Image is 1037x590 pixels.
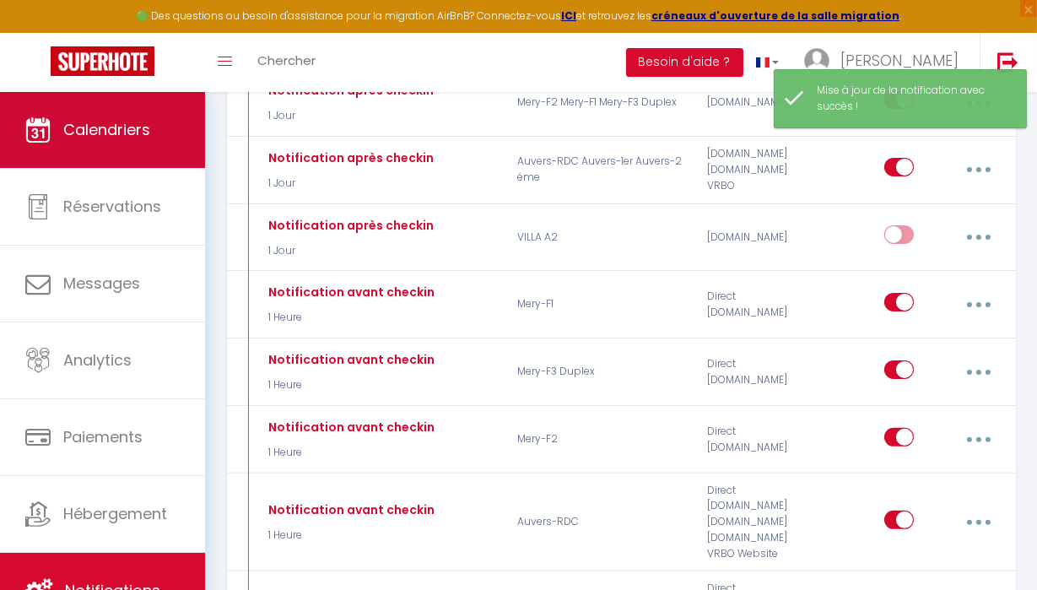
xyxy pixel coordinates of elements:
[840,50,959,71] span: [PERSON_NAME]
[51,46,154,76] img: Super Booking
[997,51,1018,73] img: logout
[506,145,696,194] p: Auvers-RDC Auvers-1er Auvers-2éme
[264,108,434,124] p: 1 Jour
[264,350,435,369] div: Notification avant checkin
[696,348,823,397] div: Direct [DOMAIN_NAME]
[817,83,1009,115] div: Mise à jour de la notification avec succès !
[264,216,434,235] div: Notification après checkin
[506,78,696,127] p: Mery-F2 Mery-F1 Mery-F3 Duplex
[696,280,823,329] div: Direct [DOMAIN_NAME]
[63,426,143,447] span: Paiements
[264,418,435,436] div: Notification avant checkin
[264,528,435,544] p: 1 Heure
[506,348,696,397] p: Mery-F3 Duplex
[14,7,64,57] button: Ouvrir le widget de chat LiveChat
[264,377,435,393] p: 1 Heure
[626,48,743,77] button: Besoin d'aide ?
[506,415,696,464] p: Mery-F2
[561,8,576,23] a: ICI
[257,51,316,69] span: Chercher
[264,445,435,461] p: 1 Heure
[696,78,823,127] div: [DOMAIN_NAME]
[696,213,823,262] div: [DOMAIN_NAME]
[696,415,823,464] div: Direct [DOMAIN_NAME]
[696,145,823,194] div: [DOMAIN_NAME] [DOMAIN_NAME] VRBO
[264,283,435,301] div: Notification avant checkin
[506,280,696,329] p: Mery-F1
[264,176,434,192] p: 1 Jour
[506,213,696,262] p: VILLA A2
[264,243,434,259] p: 1 Jour
[264,501,435,519] div: Notification avant checkin
[63,273,140,294] span: Messages
[506,483,696,562] p: Auvers-RDC
[696,483,823,562] div: Direct [DOMAIN_NAME] [DOMAIN_NAME] [DOMAIN_NAME] VRBO Website
[63,503,167,524] span: Hébergement
[804,48,829,73] img: ...
[245,33,328,92] a: Chercher
[63,119,150,140] span: Calendriers
[63,349,132,371] span: Analytics
[264,149,434,167] div: Notification après checkin
[264,310,435,326] p: 1 Heure
[651,8,899,23] a: créneaux d'ouverture de la salle migration
[791,33,980,92] a: ... [PERSON_NAME]
[63,196,161,217] span: Réservations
